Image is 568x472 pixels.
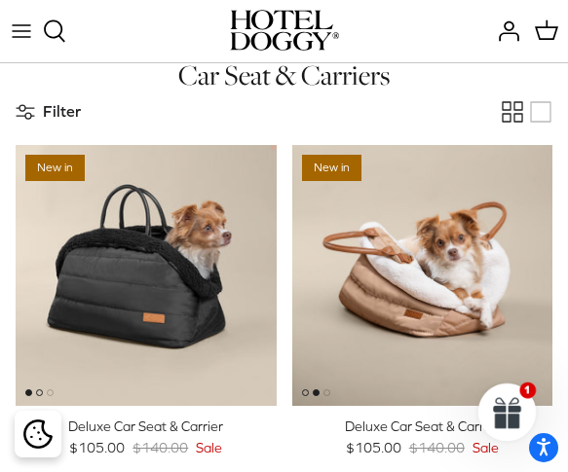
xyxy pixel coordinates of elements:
a: Account [482,10,525,53]
span: New in [25,155,85,180]
a: Deluxe Car Seat & Carrier [292,145,553,406]
a: Deluxe Car Seat & Carrier $105.00 $140.00 Sale [16,416,277,459]
div: Deluxe Car Seat & Carrier [16,416,277,437]
a: hoteldoggycom [230,10,339,57]
span: $140.00 [409,437,465,458]
a: Filter [16,89,81,135]
div: Deluxe Car Seat & Carrier [292,416,553,437]
span: $105.00 [69,437,125,458]
span: Sale [196,437,222,458]
span: $105.00 [346,437,401,458]
h1: Car Seat & Carriers [16,58,552,93]
a: Deluxe Car Seat & Carrier [16,145,277,406]
div: Cookie policy [15,411,61,457]
button: Cookie policy [20,418,55,452]
img: Cookie policy [23,419,53,449]
span: New in [302,155,361,180]
span: Filter [43,99,81,125]
a: Deluxe Car Seat & Carrier $105.00 $140.00 Sale [292,416,553,459]
img: hoteldoggycom [230,10,339,51]
span: $140.00 [133,437,188,458]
